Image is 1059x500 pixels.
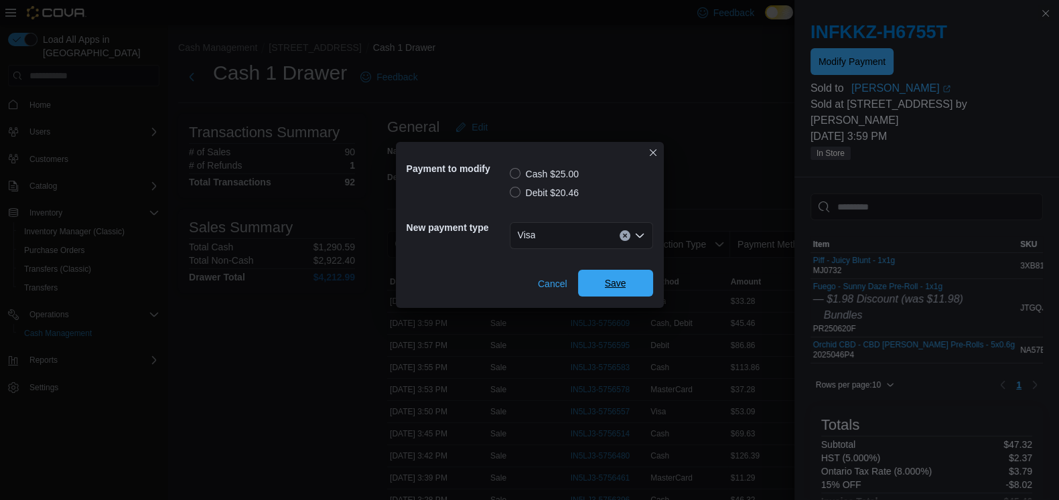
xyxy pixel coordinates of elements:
label: Cash $25.00 [510,166,579,182]
button: Clear input [620,230,630,241]
button: Closes this modal window [645,145,661,161]
span: Save [605,276,626,290]
input: Accessible screen reader label [541,228,542,244]
h5: New payment type [407,214,507,241]
button: Open list of options [634,230,645,241]
button: Cancel [533,270,573,297]
h5: Payment to modify [407,155,507,182]
span: Visa [518,227,536,243]
button: Save [578,270,653,297]
span: Cancel [538,277,567,290]
label: Debit $20.46 [510,185,579,201]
